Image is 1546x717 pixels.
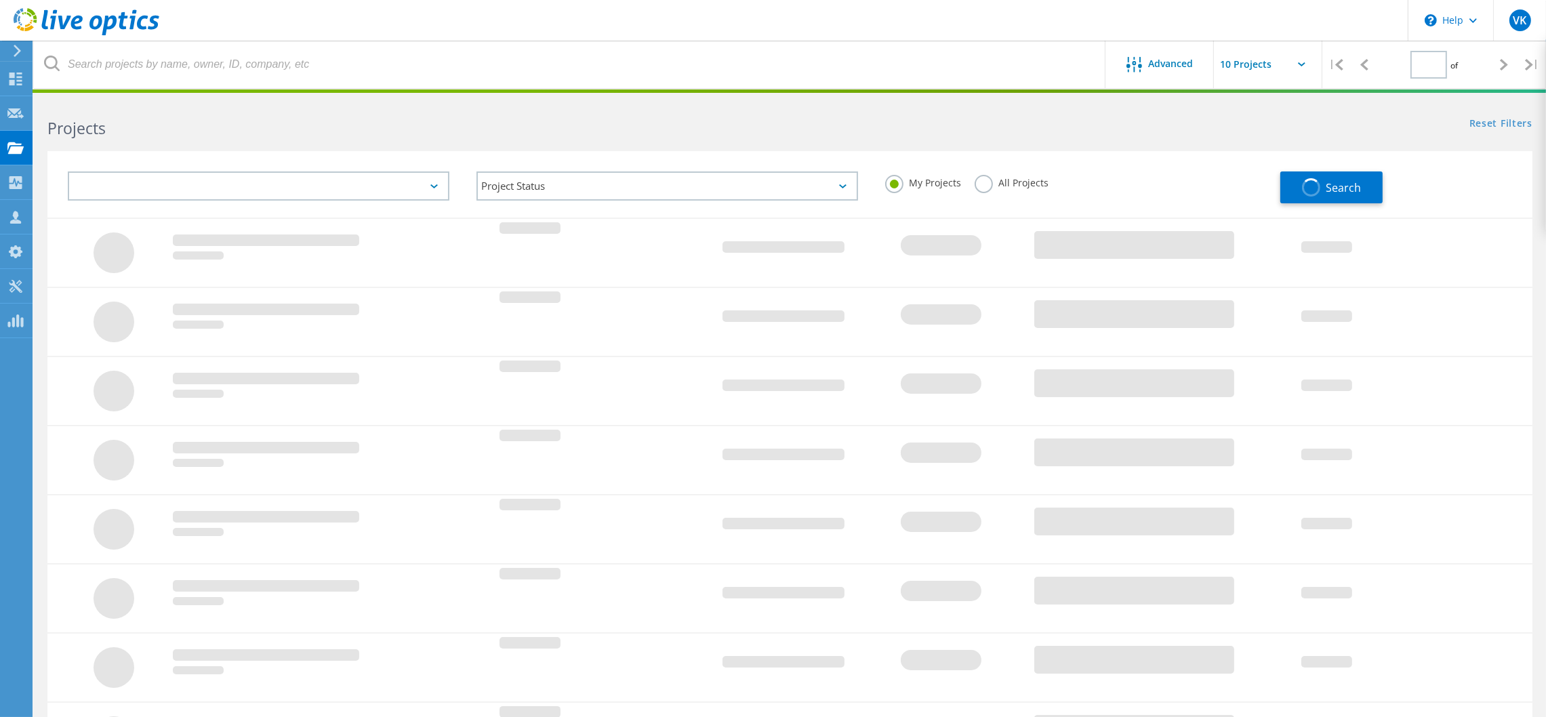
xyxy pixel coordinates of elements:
input: Search projects by name, owner, ID, company, etc [34,41,1106,88]
span: VK [1513,15,1526,26]
a: Live Optics Dashboard [14,28,159,38]
label: All Projects [975,175,1049,188]
div: | [1322,41,1350,89]
svg: \n [1425,14,1437,26]
label: My Projects [885,175,961,188]
div: Project Status [476,171,858,201]
span: of [1450,60,1458,71]
div: | [1518,41,1546,89]
a: Reset Filters [1469,119,1532,130]
button: Search [1280,171,1383,203]
span: Search [1326,180,1361,195]
span: Advanced [1149,59,1194,68]
b: Projects [47,117,106,139]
